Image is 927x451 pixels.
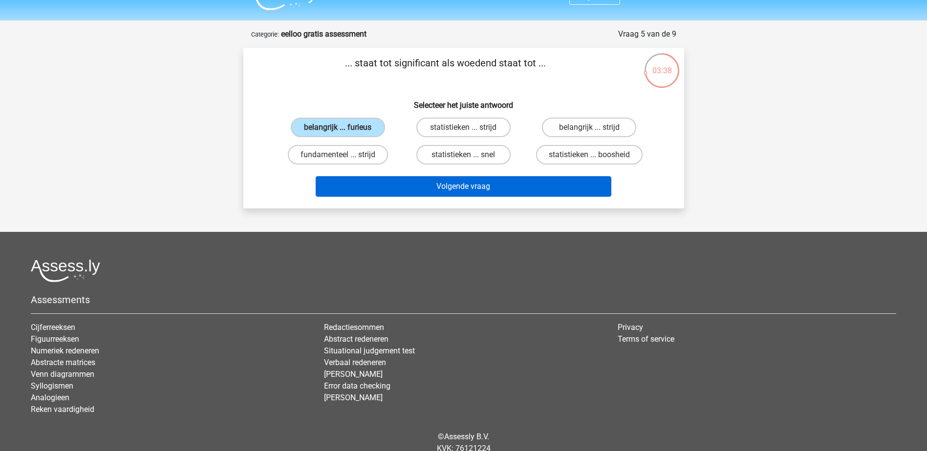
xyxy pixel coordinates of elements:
[324,323,384,332] a: Redactiesommen
[644,52,680,77] div: 03:38
[618,334,674,344] a: Terms of service
[31,393,69,402] a: Analogieen
[542,118,636,137] label: belangrijk ... strijd
[324,346,415,355] a: Situational judgement test
[618,28,676,40] div: Vraag 5 van de 9
[31,259,100,282] img: Assessly logo
[324,334,388,344] a: Abstract redeneren
[618,323,643,332] a: Privacy
[324,393,383,402] a: [PERSON_NAME]
[281,29,366,39] strong: eelloo gratis assessment
[31,405,94,414] a: Reken vaardigheid
[288,145,388,164] label: fundamenteel ... strijd
[291,118,385,137] label: belangrijk ... furieus
[31,294,896,306] h5: Assessments
[31,323,75,332] a: Cijferreeksen
[31,381,73,390] a: Syllogismen
[416,145,511,164] label: statistieken ... snel
[444,432,489,441] a: Assessly B.V.
[536,145,643,164] label: statistieken ... boosheid
[259,93,668,110] h6: Selecteer het juiste antwoord
[324,369,383,379] a: [PERSON_NAME]
[31,358,95,367] a: Abstracte matrices
[251,31,279,38] small: Categorie:
[316,176,611,197] button: Volgende vraag
[259,56,632,85] p: ... staat tot significant als woedend staat tot ...
[324,381,390,390] a: Error data checking
[324,358,386,367] a: Verbaal redeneren
[31,334,79,344] a: Figuurreeksen
[416,118,511,137] label: statistieken ... strijd
[31,369,94,379] a: Venn diagrammen
[31,346,99,355] a: Numeriek redeneren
